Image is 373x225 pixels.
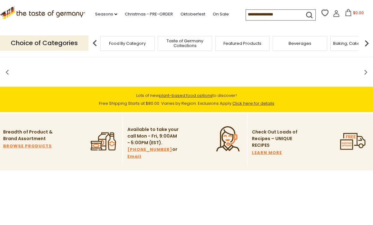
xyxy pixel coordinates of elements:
[89,37,101,50] img: previous arrow
[289,41,311,46] a: Beverages
[127,126,180,160] p: Available to take your call Mon - Fri, 9:00AM - 5:00PM (EST). or
[360,37,373,50] img: next arrow
[353,10,364,15] span: $0.00
[125,11,173,18] a: Christmas - PRE-ORDER
[109,41,146,46] a: Food By Category
[252,129,298,149] p: Check Out Loads of Recipes – UNIQUE RECIPES
[127,146,172,153] a: [PHONE_NUMBER]
[127,153,141,160] a: Email
[95,11,117,18] a: Seasons
[180,11,205,18] a: Oktoberfest
[160,38,210,48] a: Taste of Germany Collections
[99,92,274,106] span: Lots of new to discover! Free Shipping Starts at $80.00. Varies by Region. Exclusions Apply.
[3,143,52,150] a: BROWSE PRODUCTS
[252,149,282,156] a: LEARN MORE
[232,100,274,106] a: Click here for details
[159,92,212,98] a: plant-based food options
[3,129,55,142] p: Breadth of Product & Brand Assortment
[213,11,229,18] a: On Sale
[341,9,368,19] button: $0.00
[223,41,261,46] a: Featured Products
